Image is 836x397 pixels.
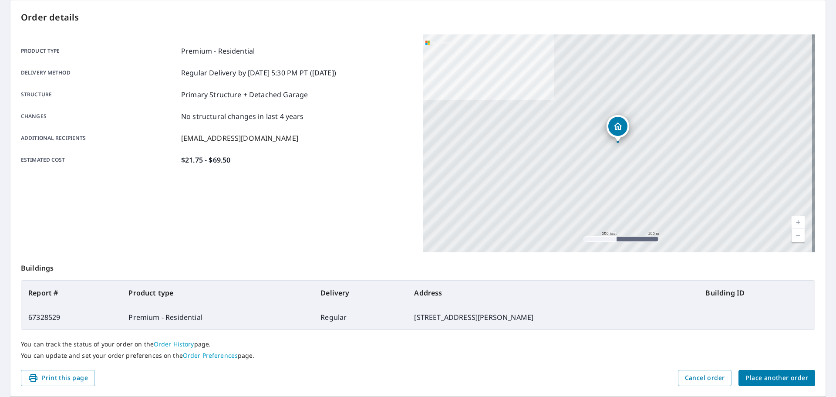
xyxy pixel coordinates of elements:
[28,373,88,383] span: Print this page
[738,370,815,386] button: Place another order
[792,216,805,229] a: Current Level 17, Zoom In
[685,373,725,383] span: Cancel order
[181,68,336,78] p: Regular Delivery by [DATE] 5:30 PM PT ([DATE])
[21,11,815,24] p: Order details
[183,351,238,360] a: Order Preferences
[21,305,121,329] td: 67328529
[21,46,178,56] p: Product type
[21,155,178,165] p: Estimated cost
[181,89,308,100] p: Primary Structure + Detached Garage
[121,305,313,329] td: Premium - Residential
[21,252,815,280] p: Buildings
[21,281,121,305] th: Report #
[21,68,178,78] p: Delivery method
[181,46,255,56] p: Premium - Residential
[21,340,815,348] p: You can track the status of your order on the page.
[792,229,805,242] a: Current Level 17, Zoom Out
[21,89,178,100] p: Structure
[407,281,698,305] th: Address
[313,281,407,305] th: Delivery
[21,133,178,143] p: Additional recipients
[181,133,298,143] p: [EMAIL_ADDRESS][DOMAIN_NAME]
[698,281,815,305] th: Building ID
[181,111,304,122] p: No structural changes in last 4 years
[407,305,698,329] td: [STREET_ADDRESS][PERSON_NAME]
[313,305,407,329] td: Regular
[21,352,815,360] p: You can update and set your order preferences on the page.
[607,115,629,142] div: Dropped pin, building 1, Residential property, 809 Kilbride Cir Saint Johns, FL 32259
[181,155,230,165] p: $21.75 - $69.50
[745,373,808,383] span: Place another order
[121,281,313,305] th: Product type
[21,370,95,386] button: Print this page
[678,370,732,386] button: Cancel order
[154,340,194,348] a: Order History
[21,111,178,122] p: Changes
